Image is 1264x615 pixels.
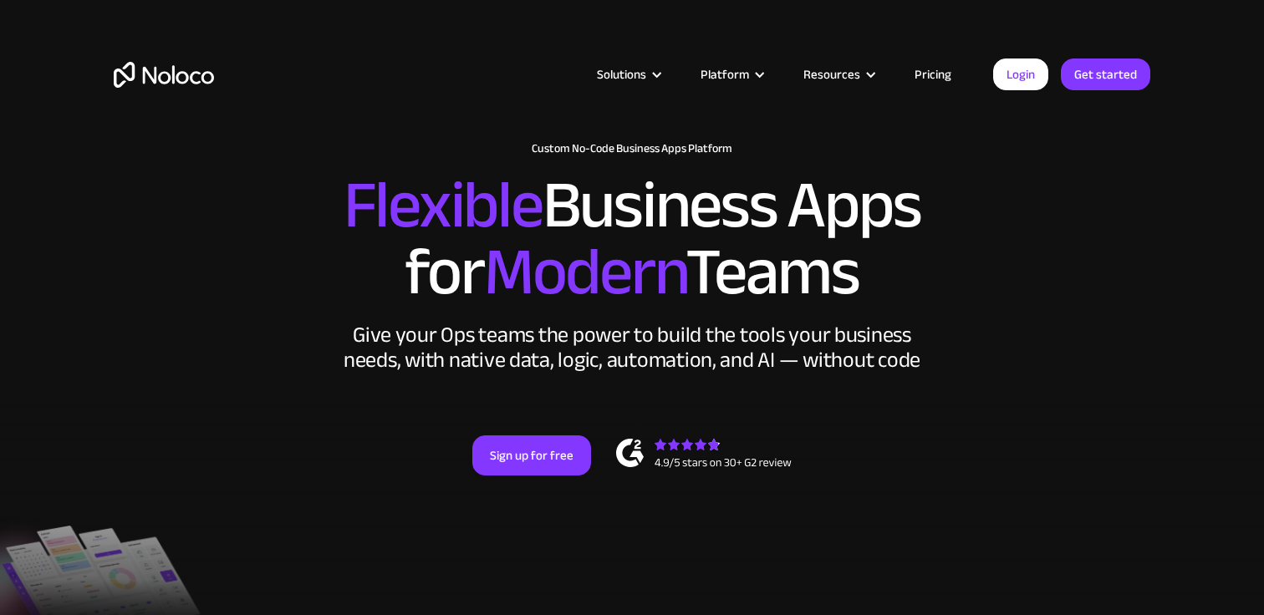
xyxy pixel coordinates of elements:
[993,58,1048,90] a: Login
[114,172,1150,306] h2: Business Apps for Teams
[680,64,782,85] div: Platform
[344,143,543,267] span: Flexible
[472,435,591,475] a: Sign up for free
[484,210,686,334] span: Modern
[803,64,860,85] div: Resources
[1061,58,1150,90] a: Get started
[576,64,680,85] div: Solutions
[597,64,646,85] div: Solutions
[782,64,894,85] div: Resources
[894,64,972,85] a: Pricing
[114,62,214,88] a: home
[339,323,925,373] div: Give your Ops teams the power to build the tools your business needs, with native data, logic, au...
[701,64,749,85] div: Platform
